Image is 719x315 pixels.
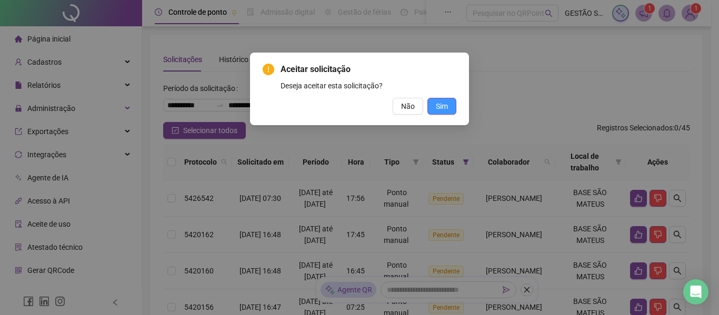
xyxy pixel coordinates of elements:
[281,63,456,76] span: Aceitar solicitação
[263,64,274,75] span: exclamation-circle
[436,100,448,112] span: Sim
[393,98,423,115] button: Não
[401,100,415,112] span: Não
[427,98,456,115] button: Sim
[683,279,708,304] div: Open Intercom Messenger
[281,80,456,92] div: Deseja aceitar esta solicitação?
